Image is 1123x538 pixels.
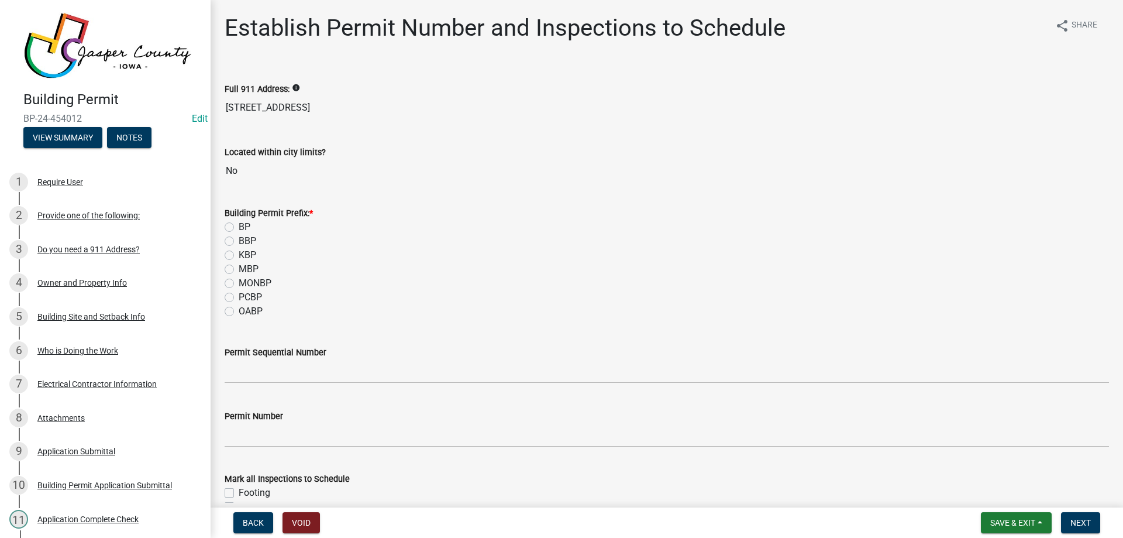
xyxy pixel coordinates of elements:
div: Attachments [37,414,85,422]
wm-modal-confirm: Summary [23,133,102,143]
div: Building Permit Application Submittal [37,481,172,489]
label: Footing [239,486,270,500]
div: 8 [9,409,28,427]
span: Next [1070,518,1091,527]
button: Notes [107,127,151,148]
label: MONBP [239,276,271,290]
wm-modal-confirm: Edit Application Number [192,113,208,124]
label: Mark all Inspections to Schedule [225,475,350,484]
button: Save & Exit [981,512,1052,533]
button: shareShare [1046,14,1107,37]
label: BP [239,220,250,234]
label: BBP [239,234,256,248]
label: Permit Sequential Number [225,349,326,357]
h4: Building Permit [23,91,201,108]
i: info [292,84,300,92]
div: Require User [37,178,83,186]
h1: Establish Permit Number and Inspections to Schedule [225,14,786,42]
div: Provide one of the following: [37,211,140,220]
img: Jasper County, Iowa [23,12,192,79]
button: Next [1061,512,1100,533]
span: BP-24-454012 [23,113,187,124]
div: 9 [9,442,28,461]
div: Who is Doing the Work [37,347,118,355]
wm-modal-confirm: Notes [107,133,151,143]
div: Application Complete Check [37,515,139,523]
div: 3 [9,240,28,259]
a: Edit [192,113,208,124]
span: Save & Exit [990,518,1035,527]
label: OABP [239,304,263,318]
button: Back [233,512,273,533]
div: Electrical Contractor Information [37,380,157,388]
div: 10 [9,476,28,495]
label: PCBP [239,290,262,304]
div: Owner and Property Info [37,279,127,287]
div: 2 [9,206,28,225]
div: 1 [9,173,28,191]
div: 7 [9,375,28,393]
label: Permit Number [225,413,283,421]
div: 4 [9,273,28,292]
span: Back [243,518,264,527]
label: Foundation Wall [239,500,306,514]
label: KBP [239,248,256,262]
button: Void [283,512,320,533]
div: Application Submittal [37,447,115,455]
div: Building Site and Setback Info [37,313,145,321]
span: Share [1072,19,1097,33]
div: 5 [9,307,28,326]
label: Building Permit Prefix: [225,210,313,218]
div: 11 [9,510,28,529]
label: Full 911 Address: [225,85,290,94]
label: MBP [239,262,259,276]
i: share [1055,19,1069,33]
div: Do you need a 911 Address? [37,245,140,253]
label: Located within city limits? [225,149,326,157]
div: 6 [9,341,28,360]
button: View Summary [23,127,102,148]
